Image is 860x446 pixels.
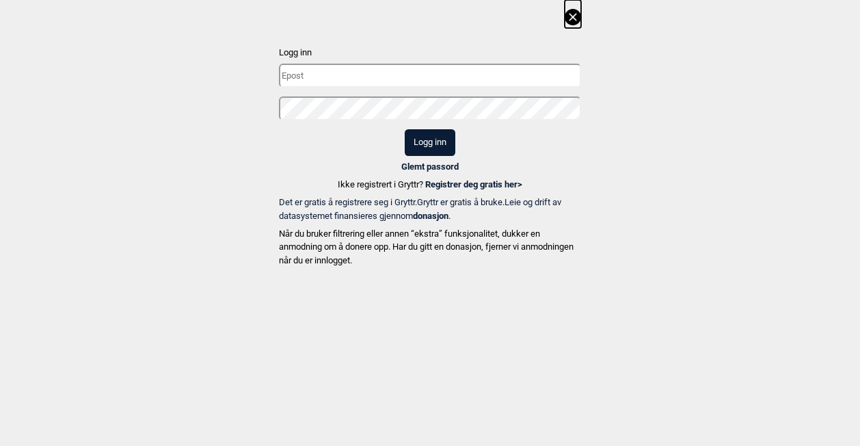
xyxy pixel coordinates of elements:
[401,161,459,172] a: Glemt passord
[279,64,581,88] input: Epost
[279,227,581,267] p: Når du bruker filtrering eller annen “ekstra” funksjonalitet, dukker en anmodning om å donere opp...
[279,196,581,222] p: Det er gratis å registrere seg i Gryttr. Gryttr er gratis å bruke. Leie og drift av datasystemet ...
[279,46,581,60] p: Logg inn
[425,179,522,189] a: Registrer deg gratis her>
[405,129,455,156] button: Logg inn
[338,178,522,192] p: Ikke registrert i Gryttr?
[413,211,448,221] b: donasjon
[279,196,581,222] a: Det er gratis å registrere seg i Gryttr.Gryttr er gratis å bruke.Leie og drift av datasystemet fi...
